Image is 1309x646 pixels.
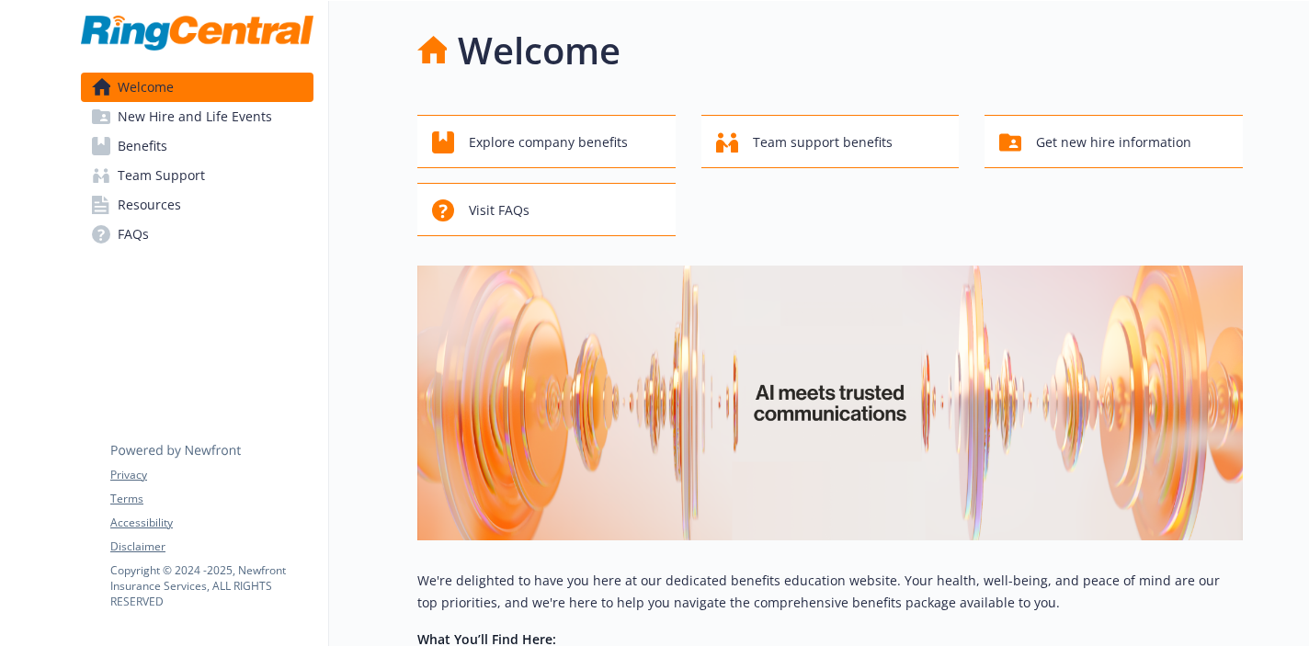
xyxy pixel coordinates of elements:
button: Get new hire information [985,115,1243,168]
p: Copyright © 2024 - 2025 , Newfront Insurance Services, ALL RIGHTS RESERVED [110,562,313,609]
a: Accessibility [110,515,313,531]
a: Team Support [81,161,313,190]
span: Benefits [118,131,167,161]
span: FAQs [118,220,149,249]
span: Visit FAQs [469,193,529,228]
a: Welcome [81,73,313,102]
a: Terms [110,491,313,507]
a: Benefits [81,131,313,161]
span: New Hire and Life Events [118,102,272,131]
span: Team Support [118,161,205,190]
button: Explore company benefits [417,115,676,168]
a: FAQs [81,220,313,249]
span: Get new hire information [1036,125,1191,160]
h1: Welcome [458,23,620,78]
button: Team support benefits [701,115,960,168]
img: overview page banner [417,266,1243,540]
button: Visit FAQs [417,183,676,236]
a: Disclaimer [110,538,313,555]
a: New Hire and Life Events [81,102,313,131]
span: Explore company benefits [469,125,628,160]
span: Welcome [118,73,174,102]
span: Resources [118,190,181,220]
a: Privacy [110,467,313,483]
a: Resources [81,190,313,220]
span: Team support benefits [753,125,893,160]
p: We're delighted to have you here at our dedicated benefits education website. Your health, well-b... [417,570,1243,614]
